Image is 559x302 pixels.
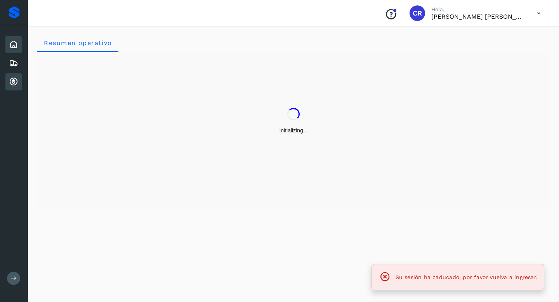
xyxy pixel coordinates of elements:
[43,39,112,47] span: Resumen operativo
[431,6,524,13] p: Hola,
[431,13,524,20] p: CARLOS RODOLFO BELLI PEDRAZA
[5,55,22,72] div: Embarques
[5,36,22,53] div: Inicio
[396,274,538,280] span: Su sesión ha caducado, por favor vuelva a ingresar.
[5,73,22,90] div: Cuentas por cobrar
